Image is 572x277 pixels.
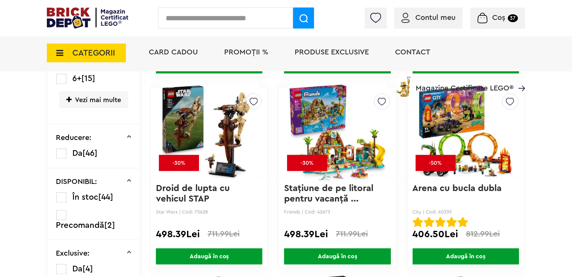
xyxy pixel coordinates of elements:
[99,193,114,201] span: [44]
[466,230,500,238] span: 812.99Lei
[424,217,434,227] img: Evaluare cu stele
[159,155,199,171] div: -30%
[458,217,468,227] img: Evaluare cu stele
[413,217,423,227] img: Evaluare cu stele
[514,75,525,82] a: Magazine Certificate LEGO®
[151,248,268,265] a: Adaugă în coș
[446,217,457,227] img: Evaluare cu stele
[417,80,515,185] img: Arena cu bucla dubla
[73,149,83,157] span: Da
[407,248,524,265] a: Adaugă în coș
[413,209,519,215] p: City | Cod: 60339
[224,48,268,56] a: PROMOȚII %
[83,265,93,273] span: [4]
[435,217,446,227] img: Evaluare cu stele
[493,14,506,21] span: Coș
[401,14,455,21] a: Contul meu
[295,48,369,56] a: Produse exclusive
[279,248,396,265] a: Adaugă în coș
[413,184,502,193] a: Arena cu bucla dubla
[287,155,327,171] div: -30%
[73,193,99,201] span: În stoc
[56,134,92,142] p: Reducere:
[56,250,90,257] p: Exclusive:
[284,184,376,203] a: Staţiune de pe litoral pentru vacanţă ...
[284,230,328,239] span: 498.39Lei
[149,48,198,56] a: Card Cadou
[413,248,519,265] span: Adaugă în coș
[156,209,262,215] p: Star Wars | Cod: 75428
[284,248,391,265] span: Adaugă în coș
[508,14,518,22] small: 37
[415,14,455,21] span: Contul meu
[156,248,262,265] span: Adaugă în coș
[160,80,258,185] img: Droid de lupta cu vehicul STAP
[288,80,386,185] img: Staţiune de pe litoral pentru vacanţă cu familia
[83,149,98,157] span: [46]
[156,230,200,239] span: 498.39Lei
[416,75,514,92] span: Magazine Certificate LEGO®
[56,178,97,185] p: DISPONIBIL:
[105,221,115,229] span: [2]
[56,221,105,229] span: Precomandă
[72,49,115,57] span: CATEGORII
[59,91,128,108] span: Vezi mai multe
[284,209,391,215] p: Friends | Cod: 42673
[73,265,83,273] span: Da
[395,48,430,56] a: Contact
[208,230,240,238] span: 711.99Lei
[156,184,232,203] a: Droid de lupta cu vehicul STAP
[416,155,456,171] div: -50%
[336,230,368,238] span: 711.99Lei
[413,230,458,239] span: 406.50Lei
